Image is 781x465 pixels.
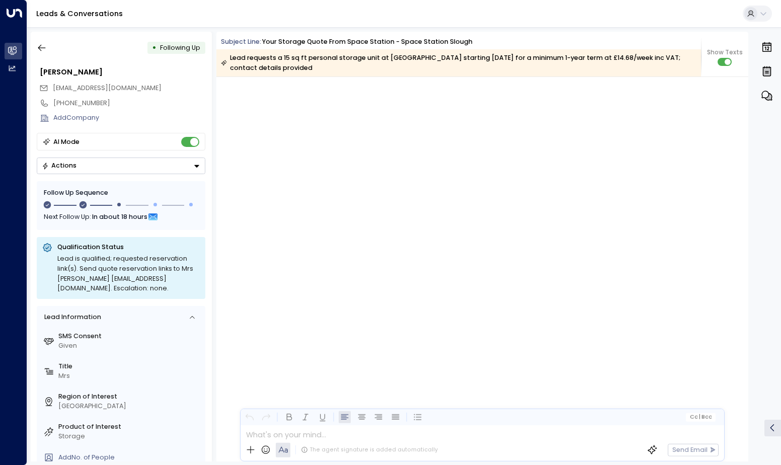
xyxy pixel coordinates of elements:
[699,414,700,420] span: |
[301,446,438,454] div: The agent signature is added automatically
[53,84,162,93] span: bartonjohnson_4@yahoo.co.uk
[58,422,202,432] label: Product of Interest
[686,413,716,421] button: Cc|Bcc
[58,432,202,441] div: Storage
[53,84,162,92] span: [EMAIL_ADDRESS][DOMAIN_NAME]
[53,99,205,108] div: [PHONE_NUMBER]
[221,37,261,46] span: Subject Line:
[243,411,256,424] button: Undo
[58,402,202,411] div: [GEOGRAPHIC_DATA]
[152,40,157,56] div: •
[221,53,695,73] div: Lead requests a 15 sq ft personal storage unit at [GEOGRAPHIC_DATA] starting [DATE] for a minimum...
[58,453,202,462] div: AddNo. of People
[40,67,205,78] div: [PERSON_NAME]
[57,243,200,252] p: Qualification Status
[58,371,202,381] div: Mrs
[160,43,200,52] span: Following Up
[42,162,76,170] div: Actions
[37,158,205,174] div: Button group with a nested menu
[707,48,743,57] span: Show Texts
[262,37,473,47] div: Your storage quote from Space Station - Space Station Slough
[58,362,202,371] label: Title
[58,392,202,402] label: Region of Interest
[44,189,198,198] div: Follow Up Sequence
[93,211,148,222] span: In about 18 hours
[53,137,80,147] div: AI Mode
[689,414,712,420] span: Cc Bcc
[37,158,205,174] button: Actions
[36,9,123,19] a: Leads & Conversations
[57,254,200,293] div: Lead is qualified; requested reservation link(s). Send quote reservation links to Mrs [PERSON_NAM...
[41,313,101,322] div: Lead Information
[260,411,273,424] button: Redo
[58,341,202,351] div: Given
[44,211,198,222] div: Next Follow Up:
[58,332,202,341] label: SMS Consent
[53,113,205,123] div: AddCompany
